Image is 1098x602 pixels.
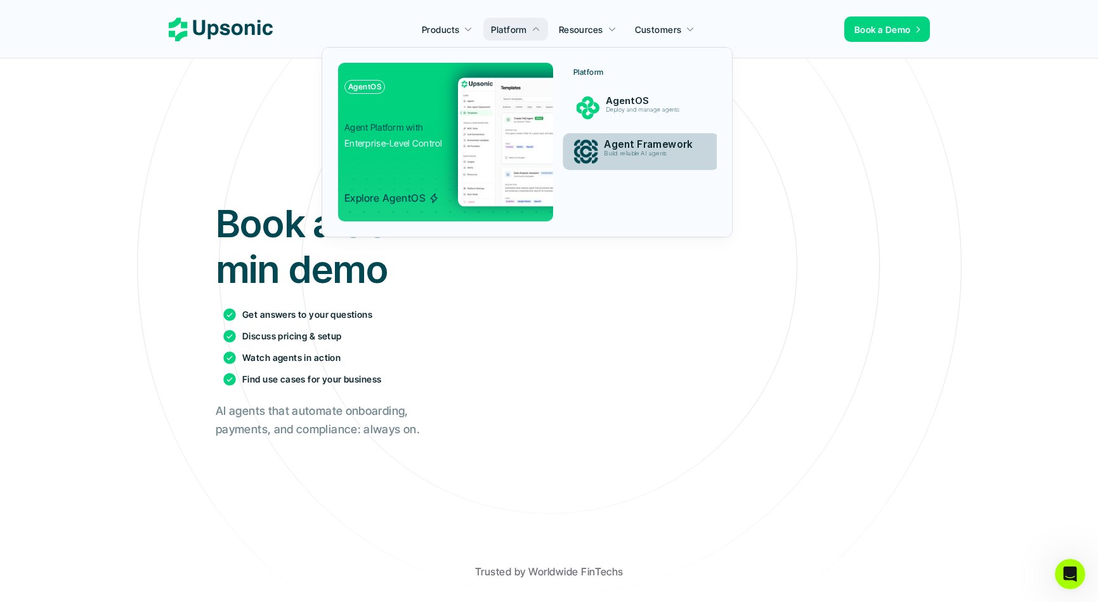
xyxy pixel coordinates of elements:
[604,139,702,151] p: Agent Framework
[414,18,480,41] a: Products
[559,23,603,36] p: Resources
[344,138,443,148] span: Enterprise-Level Control
[491,23,526,36] p: Platform
[563,133,719,170] a: Agent FrameworkBuild reliable AI agents
[344,197,426,200] p: Explore AgentOS
[1055,559,1085,589] iframe: Intercom live chat
[344,122,423,133] span: Agent Platform with
[242,372,381,386] p: Find use cases for your business
[242,308,372,321] p: Get answers to your questions
[242,351,341,364] p: Watch agents in action
[348,82,381,91] p: AgentOS
[216,200,435,292] h1: Book a 30 min demo
[344,192,439,204] span: Explore AgentOS
[573,68,604,77] p: Platform
[242,329,342,343] p: Discuss pricing & setup
[604,150,700,157] p: Build reliable AI agents
[475,563,624,581] p: Trusted by Worldwide FinTechs
[566,90,716,126] a: AgentOSDeploy and manage agents
[216,402,435,439] h2: AI agents that automate onboarding, payments, and compliance: always on.
[605,107,698,114] p: Deploy and manage agents
[635,23,682,36] p: Customers
[844,16,930,42] a: Book a Demo
[854,23,911,36] p: Book a Demo
[605,95,699,107] p: AgentOS
[338,63,553,221] a: AgentOSAgent Platform withEnterprise-Level ControlExplore AgentOS
[422,23,459,36] p: Products
[344,176,439,204] span: Explore AgentOS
